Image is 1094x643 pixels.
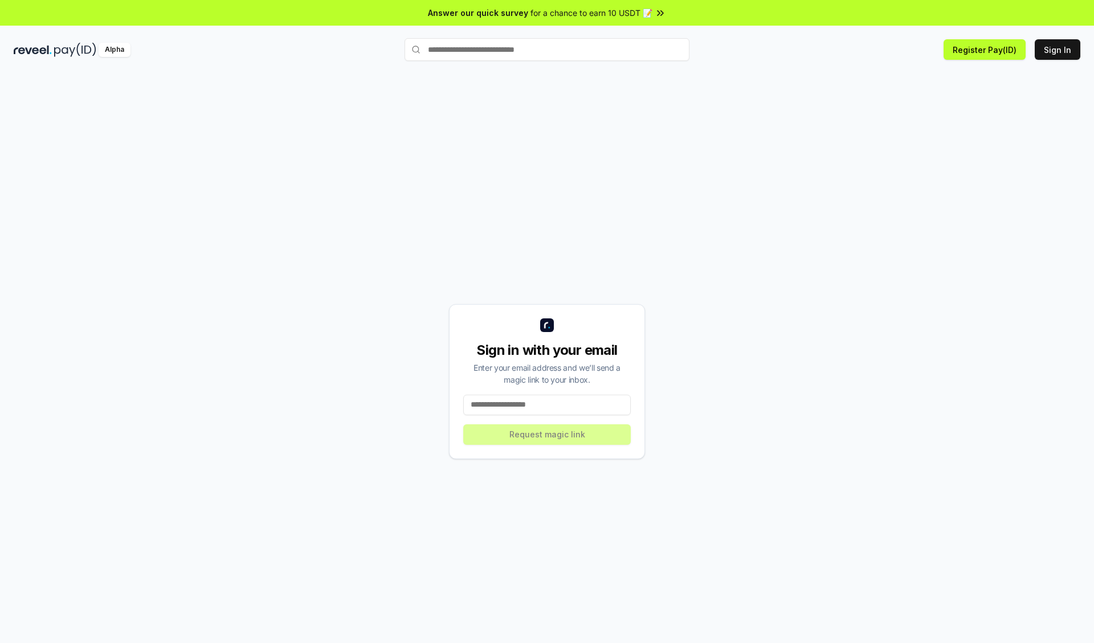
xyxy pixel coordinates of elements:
div: Enter your email address and we’ll send a magic link to your inbox. [463,362,631,386]
img: pay_id [54,43,96,57]
button: Sign In [1035,39,1080,60]
span: for a chance to earn 10 USDT 📝 [530,7,652,19]
img: logo_small [540,318,554,332]
div: Alpha [99,43,130,57]
img: reveel_dark [14,43,52,57]
div: Sign in with your email [463,341,631,359]
span: Answer our quick survey [428,7,528,19]
button: Register Pay(ID) [944,39,1026,60]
